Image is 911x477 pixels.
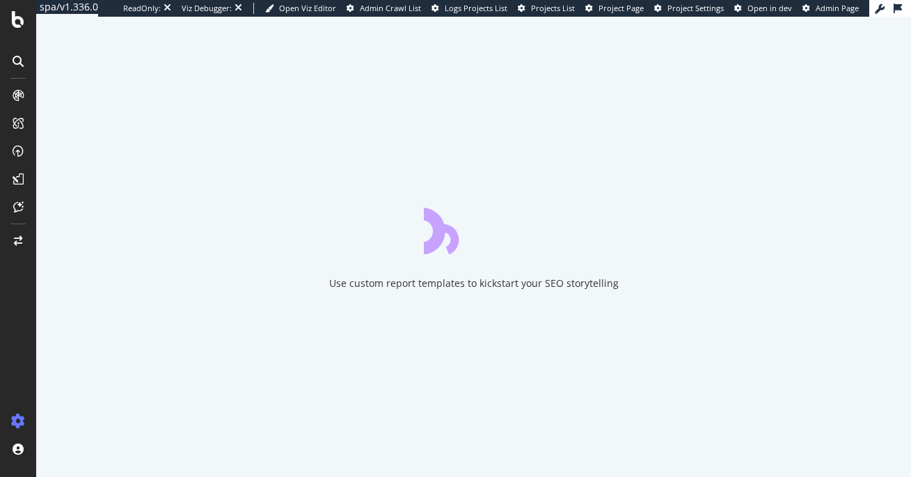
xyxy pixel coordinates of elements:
[424,204,524,254] div: animation
[654,3,724,14] a: Project Settings
[585,3,644,14] a: Project Page
[329,276,619,290] div: Use custom report templates to kickstart your SEO storytelling
[667,3,724,13] span: Project Settings
[279,3,336,13] span: Open Viz Editor
[445,3,507,13] span: Logs Projects List
[802,3,859,14] a: Admin Page
[182,3,232,14] div: Viz Debugger:
[747,3,792,13] span: Open in dev
[265,3,336,14] a: Open Viz Editor
[347,3,421,14] a: Admin Crawl List
[816,3,859,13] span: Admin Page
[599,3,644,13] span: Project Page
[518,3,575,14] a: Projects List
[360,3,421,13] span: Admin Crawl List
[531,3,575,13] span: Projects List
[734,3,792,14] a: Open in dev
[123,3,161,14] div: ReadOnly:
[431,3,507,14] a: Logs Projects List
